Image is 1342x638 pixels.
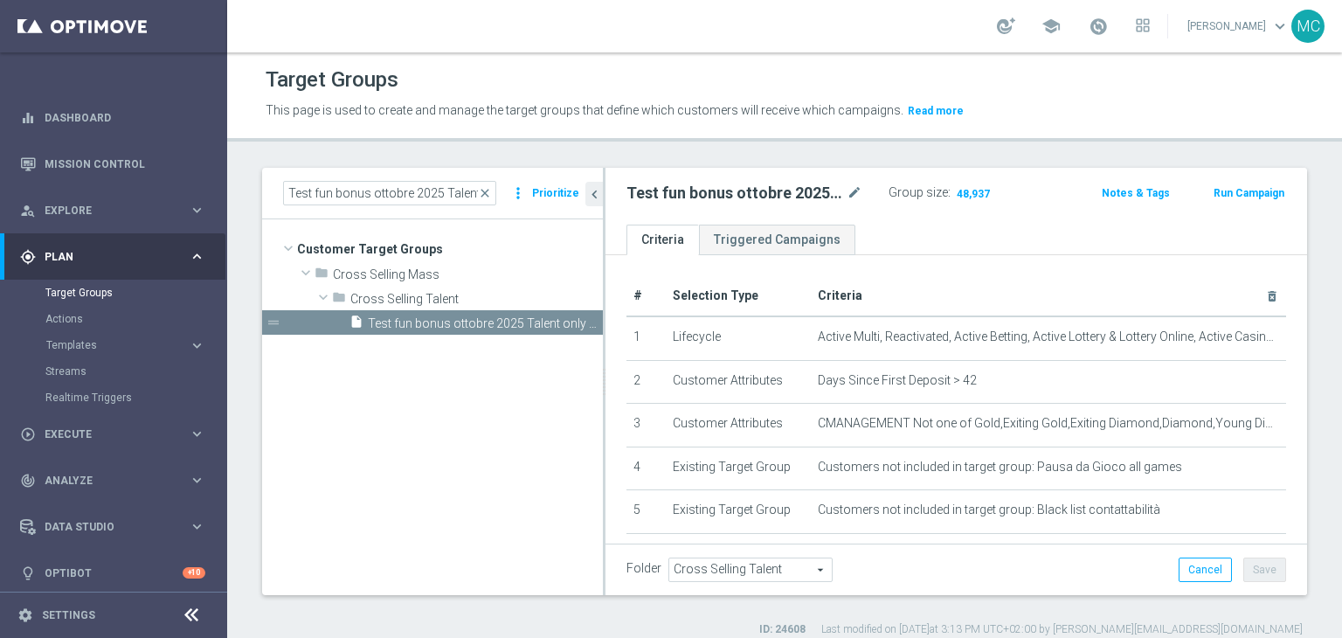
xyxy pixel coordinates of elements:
[349,315,363,335] i: insert_drive_file
[189,426,205,442] i: keyboard_arrow_right
[19,204,206,218] button: person_search Explore keyboard_arrow_right
[699,225,855,255] a: Triggered Campaigns
[666,316,811,360] td: Lifecycle
[45,429,189,440] span: Execute
[45,306,225,332] div: Actions
[1270,17,1290,36] span: keyboard_arrow_down
[20,426,189,442] div: Execute
[45,358,225,385] div: Streams
[626,316,666,360] td: 1
[666,276,811,316] th: Selection Type
[1179,558,1232,582] button: Cancel
[45,338,206,352] button: Templates keyboard_arrow_right
[626,533,666,577] td: 6
[818,460,1182,475] span: Customers not included in target group: Pausa da Gioco all games
[283,181,496,205] input: Quick find group or folder
[46,340,171,350] span: Templates
[509,181,527,205] i: more_vert
[1186,13,1291,39] a: [PERSON_NAME]keyboard_arrow_down
[45,550,183,596] a: Optibot
[45,391,182,405] a: Realtime Triggers
[626,225,699,255] a: Criteria
[889,185,948,200] label: Group size
[1041,17,1061,36] span: school
[478,186,492,200] span: close
[666,533,811,577] td: Activity History
[20,249,36,265] i: gps_fixed
[45,252,189,262] span: Plan
[45,364,182,378] a: Streams
[45,94,205,141] a: Dashboard
[19,474,206,488] button: track_changes Analyze keyboard_arrow_right
[266,103,903,117] span: This page is used to create and manage the target groups that define which customers will receive...
[45,475,189,486] span: Analyze
[46,340,189,350] div: Templates
[818,373,977,388] span: Days Since First Deposit > 42
[20,550,205,596] div: Optibot
[818,288,862,302] span: Criteria
[626,561,661,576] label: Folder
[189,337,205,354] i: keyboard_arrow_right
[1100,184,1172,203] button: Notes & Tags
[19,111,206,125] button: equalizer Dashboard
[626,183,843,204] h2: Test fun bonus ottobre 2025 Talent only 1st pref betting lm ggr nb lm > 10
[45,141,205,187] a: Mission Control
[189,202,205,218] i: keyboard_arrow_right
[20,473,36,489] i: track_changes
[20,94,205,141] div: Dashboard
[189,518,205,535] i: keyboard_arrow_right
[821,622,1303,637] label: Last modified on [DATE] at 3:13 PM UTC+02:00 by [PERSON_NAME][EMAIL_ADDRESS][DOMAIN_NAME]
[666,404,811,447] td: Customer Attributes
[20,203,36,218] i: person_search
[45,205,189,216] span: Explore
[847,183,862,204] i: mode_edit
[626,276,666,316] th: #
[368,316,603,331] span: Test fun bonus ottobre 2025 Talent only 1st pref betting lm ggr nb lm &gt; 10
[586,186,603,203] i: chevron_left
[45,286,182,300] a: Target Groups
[297,237,603,261] span: Customer Target Groups
[1212,184,1286,203] button: Run Campaign
[17,607,33,623] i: settings
[20,519,189,535] div: Data Studio
[626,490,666,534] td: 5
[626,360,666,404] td: 2
[45,522,189,532] span: Data Studio
[20,426,36,442] i: play_circle_outline
[818,416,1279,431] span: CMANAGEMENT Not one of Gold,Exiting Gold,Exiting Diamond,Diamond,Young Diamond,Young Gold,Exiting...
[626,404,666,447] td: 3
[19,520,206,534] button: Data Studio keyboard_arrow_right
[20,110,36,126] i: equalizer
[266,67,398,93] h1: Target Groups
[19,250,206,264] button: gps_fixed Plan keyboard_arrow_right
[45,280,225,306] div: Target Groups
[955,187,992,204] span: 48,937
[19,157,206,171] button: Mission Control
[45,332,225,358] div: Templates
[666,490,811,534] td: Existing Target Group
[189,248,205,265] i: keyboard_arrow_right
[626,447,666,490] td: 4
[585,182,603,206] button: chevron_left
[350,292,603,307] span: Cross Selling Talent
[189,472,205,489] i: keyboard_arrow_right
[42,610,95,621] a: Settings
[333,267,603,282] span: Cross Selling Mass
[666,447,811,490] td: Existing Target Group
[19,566,206,580] button: lightbulb Optibot +10
[20,203,189,218] div: Explore
[1243,558,1286,582] button: Save
[20,565,36,581] i: lightbulb
[948,185,951,200] label: :
[20,141,205,187] div: Mission Control
[19,427,206,441] button: play_circle_outline Execute keyboard_arrow_right
[183,567,205,579] div: +10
